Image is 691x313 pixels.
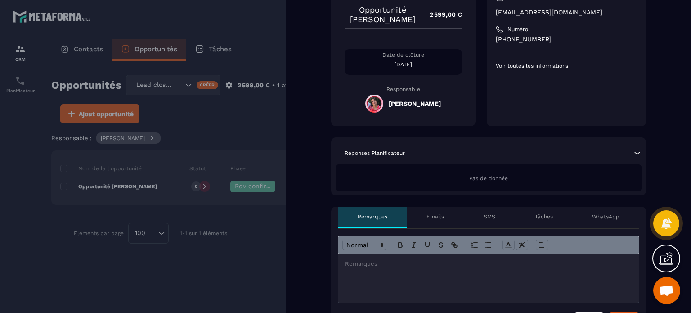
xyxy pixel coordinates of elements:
[345,51,462,59] p: Date de clôture
[421,6,462,23] p: 2 599,00 €
[345,5,421,24] p: Opportunité [PERSON_NAME]
[345,150,405,157] p: Réponses Planificateur
[496,35,637,44] p: [PHONE_NUMBER]
[426,213,444,220] p: Emails
[358,213,387,220] p: Remarques
[592,213,619,220] p: WhatsApp
[496,8,637,17] p: [EMAIL_ADDRESS][DOMAIN_NAME]
[345,61,462,68] p: [DATE]
[469,175,508,181] span: Pas de donnée
[389,100,441,107] h5: [PERSON_NAME]
[535,213,553,220] p: Tâches
[496,62,637,69] p: Voir toutes les informations
[507,26,528,33] p: Numéro
[345,86,462,92] p: Responsable
[653,277,680,304] div: Ouvrir le chat
[484,213,495,220] p: SMS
